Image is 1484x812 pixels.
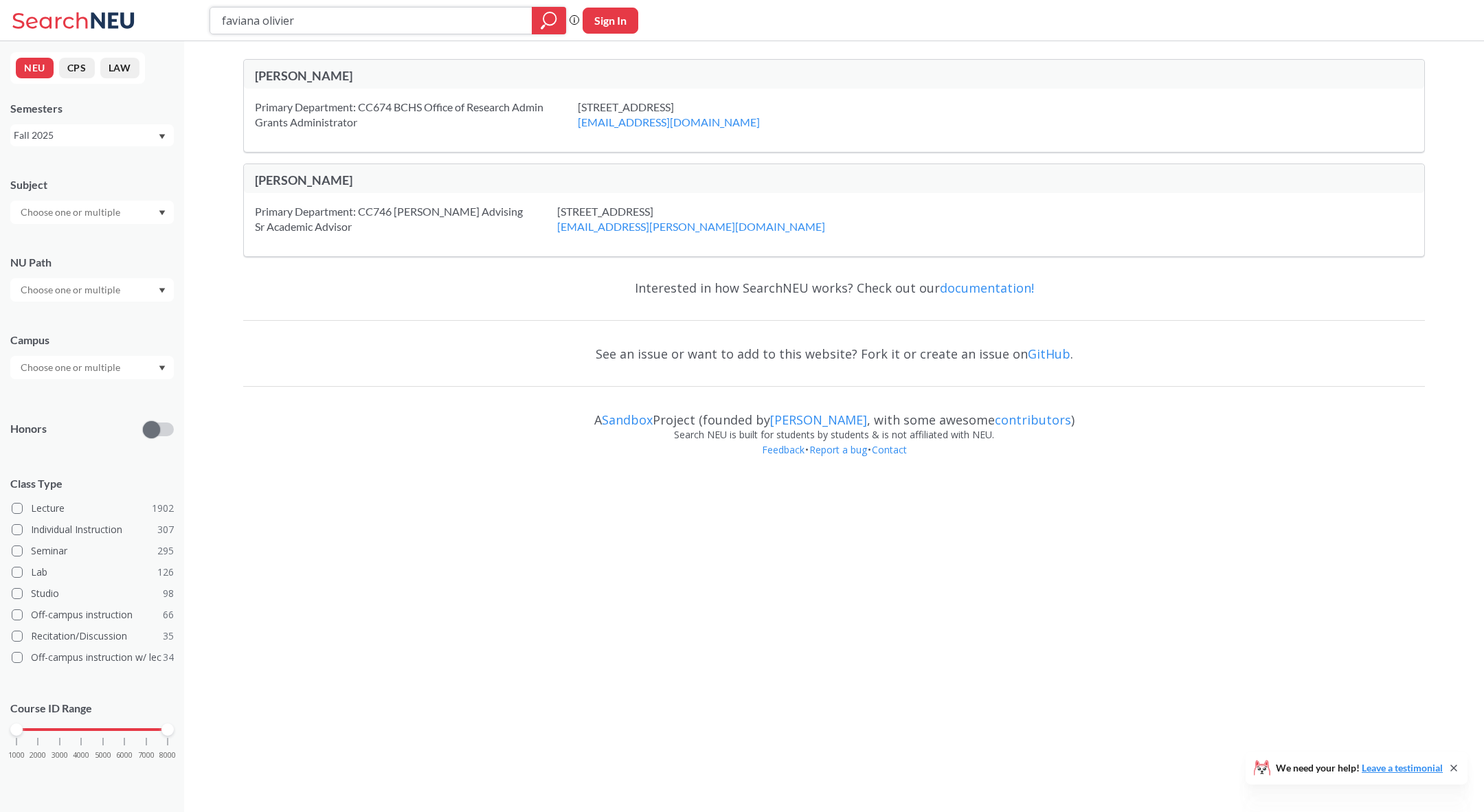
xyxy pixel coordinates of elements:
[995,411,1071,428] a: contributors
[12,542,174,560] label: Seminar
[12,521,174,539] label: Individual Instruction
[14,204,129,221] input: Choose one or multiple
[10,101,174,116] div: Semesters
[602,411,653,428] a: Sandbox
[557,204,859,234] div: [STREET_ADDRESS]
[578,115,760,128] a: [EMAIL_ADDRESS][DOMAIN_NAME]
[10,255,174,270] div: NU Path
[52,752,68,759] span: 3000
[159,288,166,293] svg: Dropdown arrow
[761,443,805,456] a: Feedback
[255,172,834,188] div: [PERSON_NAME]
[12,585,174,602] label: Studio
[243,268,1425,308] div: Interested in how SearchNEU works? Check out our
[14,359,129,376] input: Choose one or multiple
[157,522,174,537] span: 307
[12,649,174,666] label: Off-campus instruction w/ lec
[557,220,825,233] a: [EMAIL_ADDRESS][PERSON_NAME][DOMAIN_NAME]
[59,58,95,78] button: CPS
[255,68,834,83] div: [PERSON_NAME]
[152,501,174,516] span: 1902
[10,701,174,717] p: Course ID Range
[541,11,557,30] svg: magnifying glass
[243,400,1425,427] div: A Project (founded by , with some awesome )
[770,411,867,428] a: [PERSON_NAME]
[940,280,1034,296] a: documentation!
[12,606,174,624] label: Off-campus instruction
[10,332,174,348] div: Campus
[1028,346,1070,362] a: GitHub
[10,421,47,437] p: Honors
[583,8,638,34] button: Sign In
[159,210,166,216] svg: Dropdown arrow
[10,356,174,379] div: Dropdown arrow
[10,201,174,224] div: Dropdown arrow
[1276,763,1443,773] span: We need your help!
[8,752,25,759] span: 1000
[10,177,174,192] div: Subject
[14,282,129,298] input: Choose one or multiple
[10,124,174,146] div: Fall 2025Dropdown arrow
[116,752,133,759] span: 6000
[243,427,1425,442] div: Search NEU is built for students by students & is not affiliated with NEU.
[138,752,155,759] span: 7000
[157,565,174,580] span: 126
[221,9,522,32] input: Class, professor, course number, "phrase"
[10,278,174,302] div: Dropdown arrow
[159,752,176,759] span: 8000
[10,476,174,491] span: Class Type
[243,334,1425,374] div: See an issue or want to add to this website? Fork it or create an issue on .
[12,627,174,645] label: Recitation/Discussion
[73,752,89,759] span: 4000
[532,7,566,34] div: magnifying glass
[14,128,157,143] div: Fall 2025
[578,100,794,130] div: [STREET_ADDRESS]
[243,442,1425,478] div: • •
[100,58,139,78] button: LAW
[163,607,174,622] span: 66
[871,443,908,456] a: Contact
[159,365,166,371] svg: Dropdown arrow
[809,443,868,456] a: Report a bug
[163,650,174,665] span: 34
[255,100,578,130] div: Primary Department: CC674 BCHS Office of Research Admin Grants Administrator
[159,134,166,139] svg: Dropdown arrow
[163,586,174,601] span: 98
[157,543,174,559] span: 295
[12,499,174,517] label: Lecture
[12,563,174,581] label: Lab
[95,752,111,759] span: 5000
[163,629,174,644] span: 35
[255,204,557,234] div: Primary Department: CC746 [PERSON_NAME] Advising Sr Academic Advisor
[16,58,54,78] button: NEU
[30,752,46,759] span: 2000
[1362,762,1443,774] a: Leave a testimonial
